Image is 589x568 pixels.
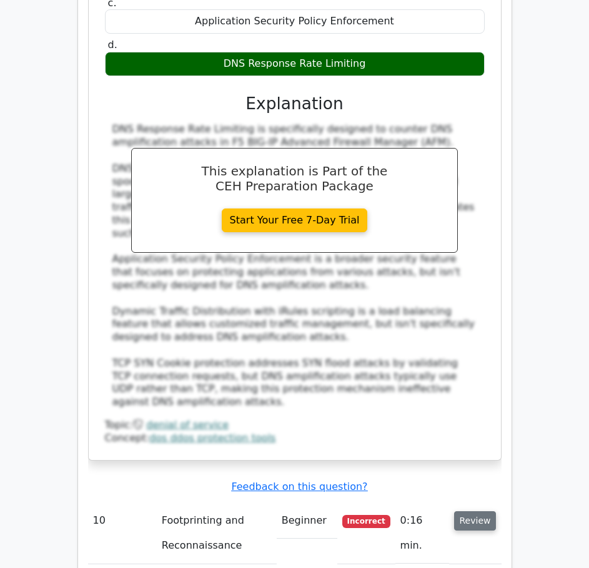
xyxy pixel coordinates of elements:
[105,419,485,432] div: Topic:
[105,52,485,76] div: DNS Response Rate Limiting
[149,432,275,444] a: dos ddos protection tools
[108,39,117,51] span: d.
[395,503,449,564] td: 0:16 min.
[88,503,157,564] td: 10
[105,432,485,445] div: Concept:
[112,94,477,114] h3: Explanation
[231,481,367,492] a: Feedback on this question?
[146,419,229,431] a: denial of service
[157,503,277,564] td: Footprinting and Reconnaissance
[277,503,337,539] td: Beginner
[342,515,390,527] span: Incorrect
[112,123,477,409] div: DNS Response Rate Limiting is specifically designed to counter DNS amplification attacks in F5 BI...
[454,511,497,531] button: Review
[105,9,485,34] div: Application Security Policy Enforcement
[222,208,368,232] a: Start Your Free 7-Day Trial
